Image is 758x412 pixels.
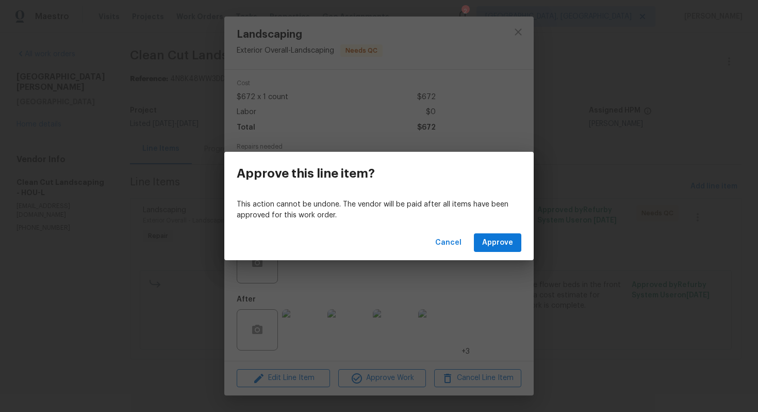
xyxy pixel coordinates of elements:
[237,166,375,181] h3: Approve this line item?
[474,233,521,252] button: Approve
[482,236,513,249] span: Approve
[431,233,466,252] button: Cancel
[435,236,462,249] span: Cancel
[237,199,521,221] p: This action cannot be undone. The vendor will be paid after all items have been approved for this...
